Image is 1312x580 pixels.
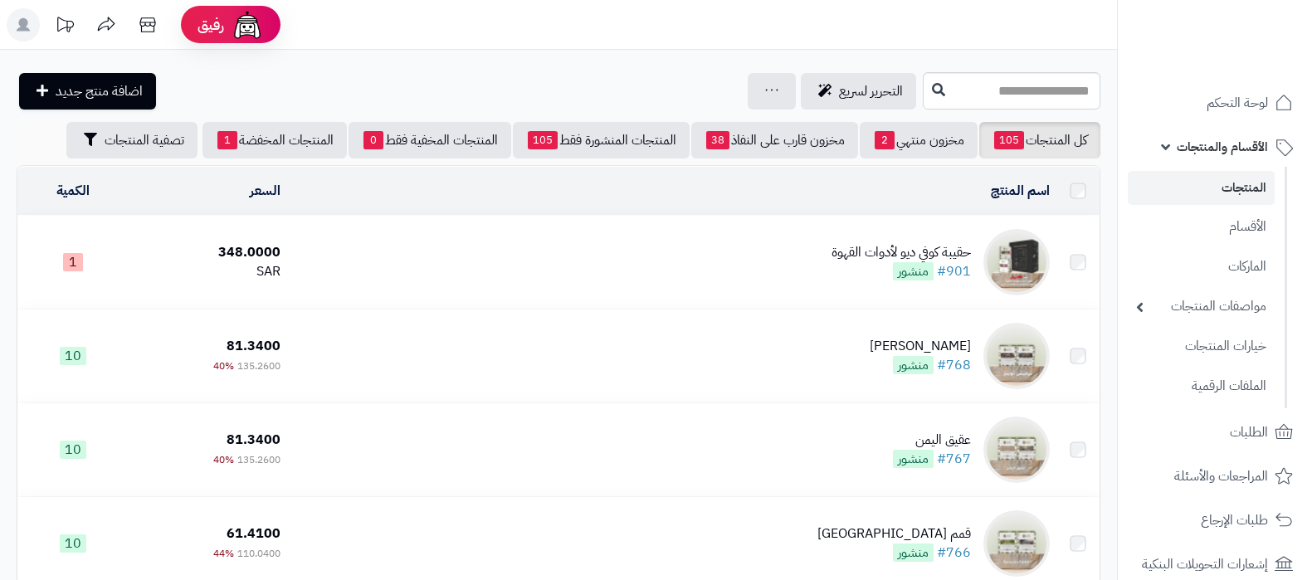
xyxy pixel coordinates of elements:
[19,73,156,110] a: اضافة منتج جديد
[1199,41,1296,76] img: logo-2.png
[1128,289,1275,324] a: مواصفات المنتجات
[213,546,234,561] span: 44%
[979,122,1100,158] a: كل المنتجات105
[1207,91,1268,115] span: لوحة التحكم
[202,122,347,158] a: المنتجات المخفضة1
[937,261,971,281] a: #901
[839,81,903,101] span: التحرير لسريع
[105,130,184,150] span: تصفية المنتجات
[983,323,1050,389] img: تركيش توينز
[237,452,280,467] span: 135.2600
[1230,421,1268,444] span: الطلبات
[937,355,971,375] a: #768
[817,524,971,543] div: قمم [GEOGRAPHIC_DATA]
[349,122,511,158] a: المنتجات المخفية فقط0
[1128,329,1275,364] a: خيارات المنتجات
[231,8,264,41] img: ai-face.png
[237,358,280,373] span: 135.2600
[250,181,280,201] a: السعر
[135,243,280,262] div: 348.0000
[66,122,198,158] button: تصفية المنتجات
[60,441,86,459] span: 10
[1128,412,1302,452] a: الطلبات
[983,510,1050,577] img: قمم إندونيسيا
[213,358,234,373] span: 40%
[56,181,90,201] a: الكمية
[893,431,971,450] div: عقيق اليمن
[860,122,978,158] a: مخزون منتهي2
[994,131,1024,149] span: 105
[983,229,1050,295] img: حقيبة كوفي ديو لأدوات القهوة
[227,524,280,543] span: 61.4100
[937,543,971,563] a: #766
[875,131,895,149] span: 2
[1128,456,1302,496] a: المراجعات والأسئلة
[832,243,971,262] div: حقيبة كوفي ديو لأدوات القهوة
[60,534,86,553] span: 10
[513,122,690,158] a: المنتجات المنشورة فقط105
[1177,135,1268,158] span: الأقسام والمنتجات
[1201,509,1268,532] span: طلبات الإرجاع
[56,81,143,101] span: اضافة منتج جديد
[135,262,280,281] div: SAR
[1128,368,1275,404] a: الملفات الرقمية
[691,122,858,158] a: مخزون قارب على النفاذ38
[983,417,1050,483] img: عقيق اليمن
[1128,209,1275,245] a: الأقسام
[1128,249,1275,285] a: الماركات
[1174,465,1268,488] span: المراجعات والأسئلة
[1142,553,1268,576] span: إشعارات التحويلات البنكية
[801,73,916,110] a: التحرير لسريع
[893,356,934,374] span: منشور
[870,337,971,356] div: [PERSON_NAME]
[893,262,934,280] span: منشور
[1128,171,1275,205] a: المنتجات
[706,131,729,149] span: 38
[63,253,83,271] span: 1
[528,131,558,149] span: 105
[1128,83,1302,123] a: لوحة التحكم
[937,449,971,469] a: #767
[227,430,280,450] span: 81.3400
[893,543,934,562] span: منشور
[217,131,237,149] span: 1
[237,546,280,561] span: 110.0400
[893,450,934,468] span: منشور
[44,8,85,46] a: تحديثات المنصة
[227,336,280,356] span: 81.3400
[213,452,234,467] span: 40%
[363,131,383,149] span: 0
[1128,500,1302,540] a: طلبات الإرجاع
[991,181,1050,201] a: اسم المنتج
[60,347,86,365] span: 10
[198,15,224,35] span: رفيق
